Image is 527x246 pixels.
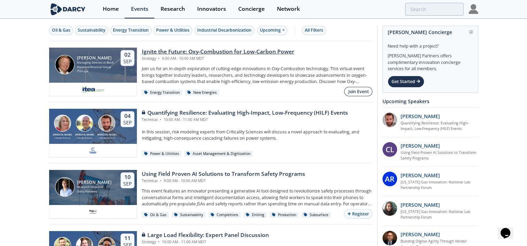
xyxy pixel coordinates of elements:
[243,212,267,218] div: Drilling
[77,185,111,189] div: Research Associate
[498,218,520,239] iframe: chat widget
[88,146,97,155] img: f59c13b7-8146-4c0f-b540-69d0cf6e4c34
[81,85,105,93] img: e2203200-5b7a-4eed-a60e-128142053302
[238,6,265,12] div: Concierge
[142,239,269,245] div: Strategy 10:00 AM - 11:00 AM MDT
[96,137,118,139] div: Criticality Sciences
[49,48,372,96] a: Patrick Imeson [PERSON_NAME] Managing Director at Black Diamond Financial Group ITEA spa 02 Sep I...
[401,172,440,179] p: [PERSON_NAME]
[208,212,241,218] div: Completions
[123,51,132,58] div: 02
[103,6,119,12] div: Home
[142,129,372,142] p: In this session, risk modeling experts from Criticality Sciences will discuss a novel approach to...
[401,180,478,191] a: [US_STATE] Gas Innovation: National Lab Partnership Forum
[142,151,182,157] div: Power & Utilities
[157,239,161,244] span: •
[382,172,397,186] div: AR
[301,212,331,218] div: Subsurface
[348,89,369,95] div: Join Event
[185,90,219,96] div: New Energies
[153,26,192,35] button: Power & Utilities
[401,121,478,132] a: Quantifying Resilience: Evaluating High-Impact, Low-Frequency (HILF) Events
[77,69,114,74] div: ITEA spa
[77,56,114,60] div: [PERSON_NAME]
[344,209,372,219] button: Register
[123,58,132,65] div: Sep
[469,30,473,34] img: information.svg
[302,26,326,35] button: All Filters
[382,95,478,107] div: Upcoming Speakers
[159,117,163,122] span: •
[142,90,183,96] div: Energy Transition
[142,212,169,218] div: Oil & Gas
[123,181,132,187] div: Sep
[52,137,74,139] div: Criticality Sciences
[257,26,287,35] div: Upcoming
[110,26,152,35] button: Energy Transition
[131,6,148,12] div: Events
[344,87,372,96] button: Join Event
[142,117,348,123] div: Technical 10:00 AM - 11:00 AM MDT
[172,212,206,218] div: Sustainability
[73,137,96,139] div: Criticality Sciences
[77,189,111,194] div: Darcy Partners
[75,26,108,35] button: Sustainability
[382,231,397,245] img: 48404825-f0c3-46ee-9294-8fbfebb3d474
[270,212,299,218] div: Production
[142,178,305,184] div: Technical 9:00 AM - 10:00 AM MDT
[142,109,348,117] div: Quantifying Resilience: Evaluating High-Impact, Low-Frequency (HILF) Events
[49,170,372,219] a: Juan Mayol [PERSON_NAME] Research Associate Darcy Partners 10 Sep Using Field Proven AI Solutions...
[157,56,161,61] span: •
[142,231,269,239] div: Large Load Flexibility: Expert Panel Discussion
[184,151,253,157] div: Asset Management & Digitization
[123,235,132,242] div: 11
[78,27,106,33] div: Sustainability
[401,150,478,161] a: Using Field Proven AI Solutions to Transform Safety Programs
[194,26,254,35] button: Industrial Decarbonization
[123,120,132,126] div: Sep
[382,201,397,216] img: P3oGsdP3T1ZY1PVH95Iw
[113,27,149,33] div: Energy Transition
[52,27,70,33] div: Oil & Gas
[277,6,300,12] div: Network
[401,209,478,220] a: [US_STATE] Gas Innovation: National Lab Partnership Forum
[76,115,93,132] img: Ben Ruddell
[401,201,440,208] p: [PERSON_NAME]
[382,113,397,127] img: 90f9c750-37bc-4a35-8c39-e7b0554cf0e9
[161,6,185,12] div: Research
[49,26,73,35] button: Oil & Gas
[55,177,75,197] img: Juan Mayol
[401,113,440,120] p: [PERSON_NAME]
[96,133,118,137] div: [PERSON_NAME]
[401,231,440,238] p: [PERSON_NAME]
[197,27,251,33] div: Industrial Decarbonization
[401,142,440,149] p: [PERSON_NAME]
[142,56,294,61] div: Strategy 9:00 AM - 10:00 AM MDT
[382,142,397,157] div: CL
[55,55,75,74] img: Patrick Imeson
[49,3,87,15] img: logo-wide.svg
[159,178,163,183] span: •
[49,109,372,157] a: Susan Ginsburg [PERSON_NAME] Criticality Sciences Ben Ruddell [PERSON_NAME] Criticality Sciences ...
[305,27,323,33] div: All Filters
[88,207,97,216] img: c99e3ca0-ae72-4bf9-a710-a645b1189d83
[52,133,74,137] div: [PERSON_NAME]
[156,27,189,33] div: Power & Utilities
[77,180,111,185] div: [PERSON_NAME]
[197,6,226,12] div: Innovators
[388,76,424,88] div: Get Started
[468,4,478,14] img: Profile
[388,26,473,38] div: [PERSON_NAME] Concierge
[142,48,294,56] div: Ignite the Future: Oxy-Combustion for Low-Carbon Power
[388,38,473,49] div: Need help with a project?
[123,174,132,181] div: 10
[123,113,132,120] div: 04
[388,49,473,72] div: [PERSON_NAME] Partners offers complimentary innovation concierge services for all members.
[98,115,115,132] img: Ross Dakin
[142,66,372,85] p: Join us for an in-depth exploration of cutting-edge innovations in Oxy-Combustion technology. Thi...
[77,60,114,69] div: Managing Director at Black Diamond Financial Group
[142,170,305,178] div: Using Field Proven AI Solutions to Transform Safety Programs
[73,133,96,137] div: [PERSON_NAME]
[142,188,372,207] p: This event features an innovator presenting a generative AI tool designed to revolutionize safety...
[54,115,71,132] img: Susan Ginsburg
